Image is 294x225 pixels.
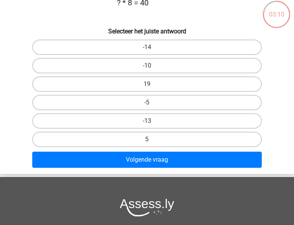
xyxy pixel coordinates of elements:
label: -10 [32,58,262,73]
label: 19 [32,76,262,92]
label: 5 [32,132,262,147]
label: -13 [32,113,262,129]
img: Assessly logo [120,199,174,217]
label: -5 [32,95,262,110]
label: -14 [32,40,262,55]
button: Volgende vraag [32,152,262,168]
h6: Selecteer het juiste antwoord [3,26,291,35]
